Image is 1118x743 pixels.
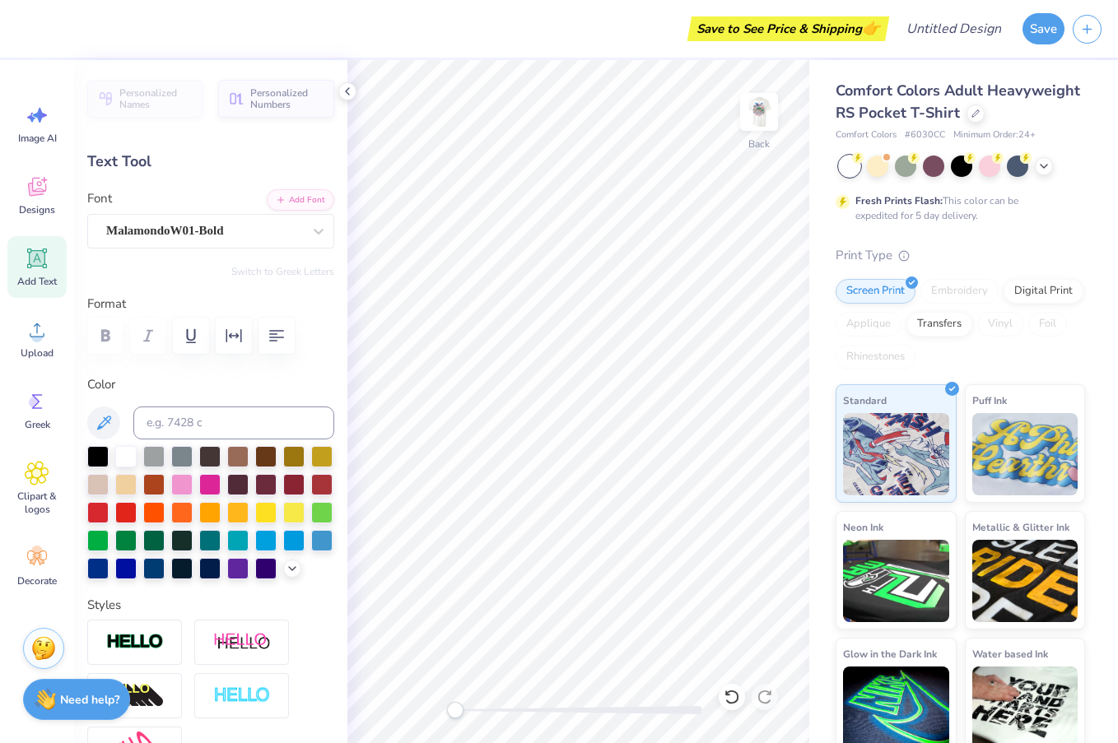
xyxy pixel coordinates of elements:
strong: Need help? [60,692,119,708]
span: Add Text [17,275,57,288]
button: Add Font [267,189,334,211]
button: Switch to Greek Letters [231,265,334,278]
button: Personalized Names [87,80,203,118]
img: Back [743,95,776,128]
div: Embroidery [920,279,999,304]
img: Negative Space [213,686,271,705]
div: Text Tool [87,151,334,173]
div: This color can be expedited for 5 day delivery. [855,193,1058,223]
div: Rhinestones [836,345,915,369]
img: Metallic & Glitter Ink [972,540,1078,622]
span: # 6030CC [905,128,945,142]
img: Stroke [106,633,164,652]
img: Shadow [213,632,271,652]
div: Save to See Price & Shipping [692,16,885,41]
div: Back [748,137,770,151]
span: Upload [21,346,54,360]
div: Accessibility label [447,702,464,718]
div: Vinyl [977,312,1023,337]
button: Save [1023,13,1064,44]
img: Standard [843,413,949,495]
span: 👉 [862,18,880,38]
div: Applique [836,312,901,337]
button: Personalized Numbers [218,80,334,118]
div: Screen Print [836,279,915,304]
span: Decorate [17,574,57,587]
span: Minimum Order: 24 + [953,128,1036,142]
div: Digital Print [1004,279,1083,304]
span: Glow in the Dark Ink [843,645,937,662]
strong: Fresh Prints Flash: [855,194,943,207]
span: Designs [19,203,55,216]
span: Greek [25,418,50,431]
span: Image AI [18,132,57,145]
label: Color [87,375,334,394]
img: Neon Ink [843,540,949,622]
div: Print Type [836,246,1085,265]
input: Untitled Design [893,12,1014,45]
span: Neon Ink [843,518,883,536]
label: Format [87,295,334,313]
label: Font [87,189,112,208]
span: Puff Ink [972,392,1007,409]
span: Comfort Colors Adult Heavyweight RS Pocket T-Shirt [836,81,1080,123]
span: Metallic & Glitter Ink [972,518,1069,536]
div: Transfers [906,312,972,337]
span: Personalized Numbers [250,87,324,110]
label: Styles [87,596,121,615]
img: Puff Ink [972,413,1078,495]
span: Water based Ink [972,645,1048,662]
input: e.g. 7428 c [133,406,334,439]
span: Standard [843,392,887,409]
div: Foil [1028,312,1067,337]
span: Comfort Colors [836,128,897,142]
span: Personalized Names [119,87,193,110]
img: 3D Illusion [106,683,164,709]
span: Clipart & logos [10,490,64,516]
